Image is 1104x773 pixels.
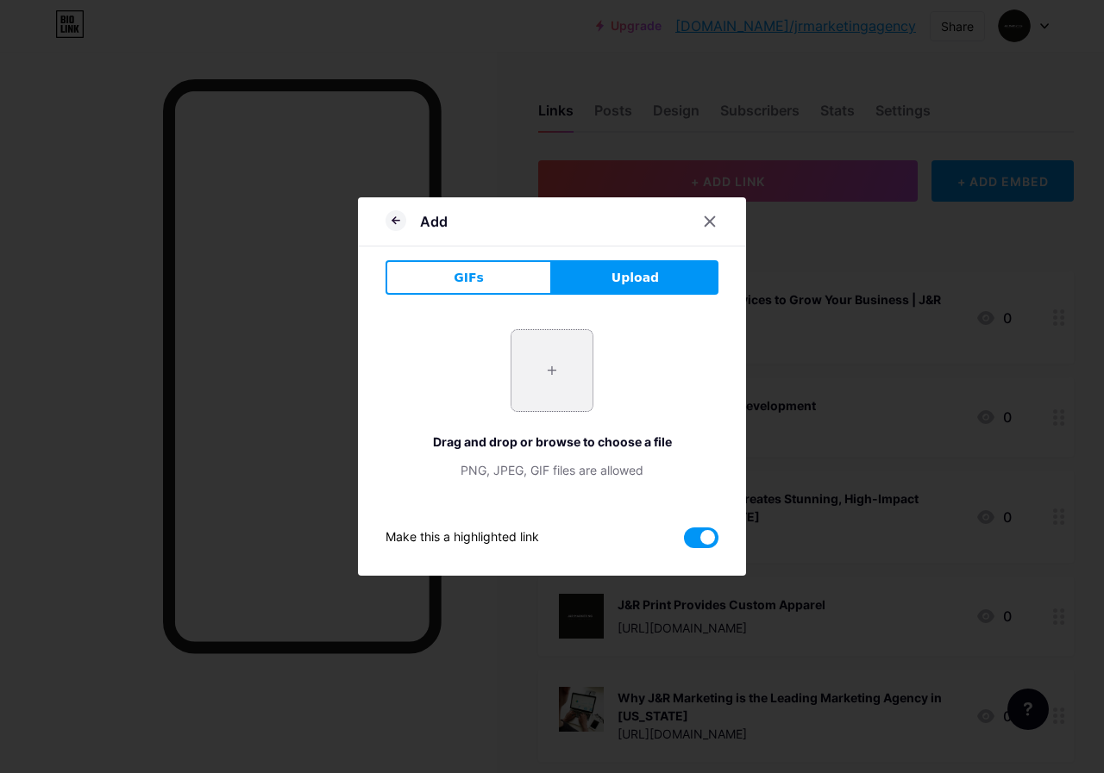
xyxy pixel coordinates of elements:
div: PNG, JPEG, GIF files are allowed [386,461,718,479]
button: Upload [552,260,718,295]
span: Upload [612,269,659,287]
button: GIFs [386,260,552,295]
span: GIFs [454,269,484,287]
div: Make this a highlighted link [386,527,539,548]
div: Add [420,211,448,232]
div: Drag and drop or browse to choose a file [386,433,718,451]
